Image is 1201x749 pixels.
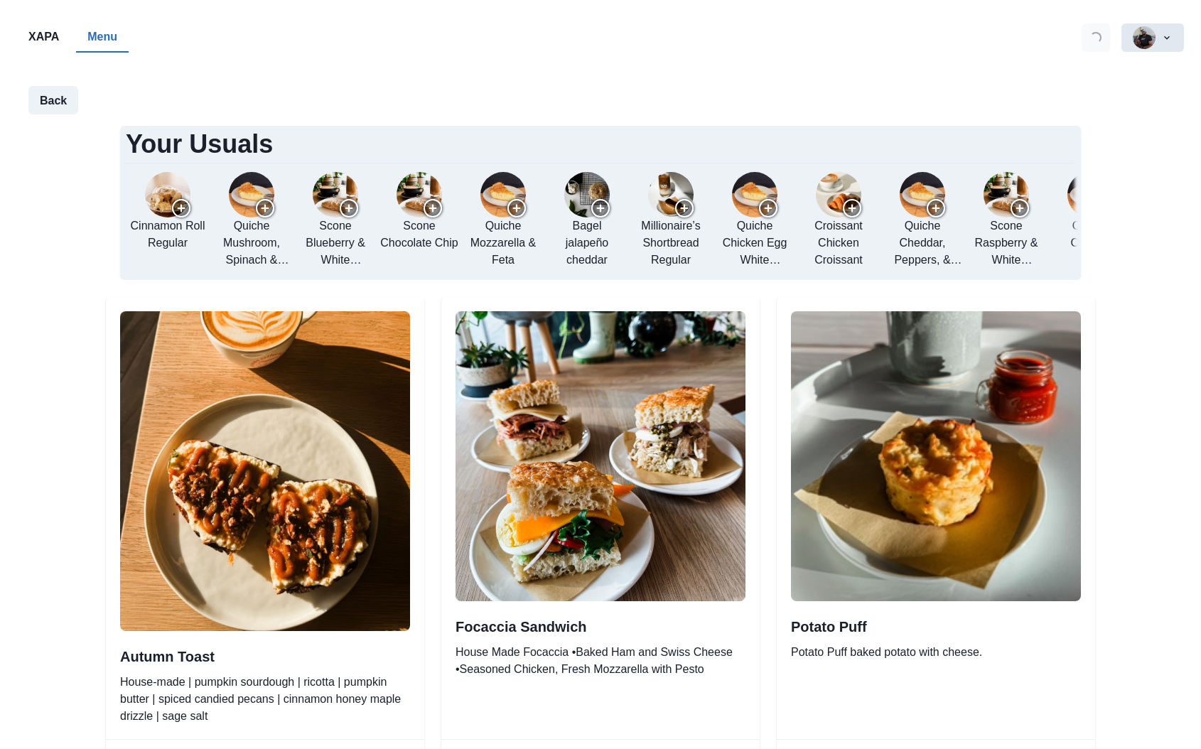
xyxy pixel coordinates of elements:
[120,648,410,665] h2: Autumn Toast
[123,129,1078,159] h2: Your Usuals
[791,311,1081,601] img: original.jpeg
[313,172,358,217] img: original.jpeg
[548,217,626,269] p: Bagel jalapeño cheddar
[967,217,1045,269] p: Scone Raspberry & White Chocolate Drizzle
[131,217,205,252] p: Cinnamon Roll Regular
[1067,172,1113,217] img: original.jpeg
[548,172,626,271] div: add re-order Bagel to cart
[397,172,442,217] img: original.jpeg
[87,28,117,45] p: Menu
[883,217,962,269] p: Quiche Cheddar, Peppers, & Onions
[456,644,745,678] p: House Made Focaccia •Baked Ham and Swiss Cheese •Seasoned Chicken, Fresh Mozzarella with Pesto
[464,172,542,271] div: add re-order Quiche to cart
[480,172,526,217] img: original.jpeg
[816,172,861,217] img: original.jpeg
[984,172,1029,217] img: original.jpeg
[648,172,694,217] img: original.jpeg
[28,86,78,114] button: Back
[205,217,298,269] p: Quiche Mushroom, Spinach & [PERSON_NAME]
[791,618,1081,635] h2: Potato Puff
[120,311,410,631] img: original.jpeg
[296,217,375,269] p: Scone Blueberry & White Chocolate Drizzle
[1121,23,1184,52] button: Goshen Holmes
[456,311,745,601] img: original.jpeg
[716,217,794,269] p: Quiche Chicken Egg White Crustless
[967,172,1045,271] div: add re-order Scone to cart
[380,172,458,271] div: add re-order Scone to cart
[632,217,710,269] p: Millionaire’s Shortbread Regular
[380,217,458,252] p: Scone Chocolate Chip
[120,674,410,725] p: House-made | pumpkin sourdough | ricotta | pumpkin butter | spiced candied pecans | cinnamon hone...
[456,618,745,635] h2: Focaccia Sandwich
[229,172,274,217] img: original.jpeg
[716,172,794,271] div: add re-order Quiche to cart
[212,172,291,271] div: add re-order Quiche to cart
[799,172,878,271] div: add re-order Croissant to cart
[732,172,777,217] img: original.jpeg
[632,172,710,271] div: add re-order Millionaire’s Shortbread to cart
[564,172,610,217] img: original.jpeg
[296,172,375,271] div: add re-order Scone to cart
[129,172,207,271] div: add re-order Cinnamon Roll to cart
[791,644,1081,661] p: Potato Puff baked potato with cheese.
[464,217,542,269] p: Quiche Mozzarella & Feta
[1051,172,1129,271] div: add re-order Quiche to cart
[145,172,190,217] img: original.jpeg
[1082,23,1110,52] button: Go to your shopping cart
[883,172,962,271] div: add re-order Quiche to cart
[1070,217,1109,252] p: Quiche Chorizo
[799,217,878,269] p: Croissant Chicken Croissant
[900,172,945,217] img: original.jpeg
[28,28,59,45] p: XAPA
